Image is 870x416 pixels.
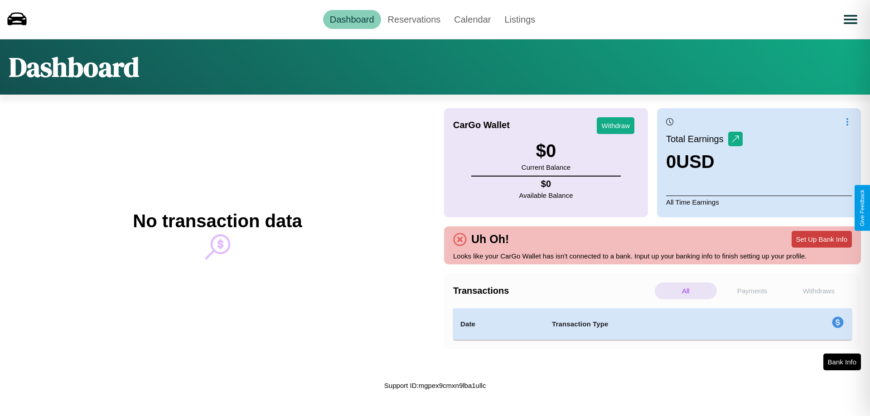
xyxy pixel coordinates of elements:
p: Available Balance [519,189,573,201]
div: Give Feedback [859,190,865,226]
p: Withdraws [788,282,850,299]
h3: $ 0 [522,141,570,161]
p: Current Balance [522,161,570,173]
table: simple table [453,308,852,340]
h4: CarGo Wallet [453,120,510,130]
a: Reservations [381,10,448,29]
p: All [655,282,717,299]
h4: Uh Oh! [467,233,513,246]
h1: Dashboard [9,48,139,86]
h4: Transaction Type [552,319,758,330]
a: Dashboard [323,10,381,29]
p: Support ID: mgpex9cmxn9lba1ullc [384,379,486,392]
a: Calendar [447,10,498,29]
button: Withdraw [597,117,634,134]
button: Open menu [838,7,863,32]
h4: Date [460,319,537,330]
h4: Transactions [453,286,652,296]
button: Bank Info [823,354,861,370]
button: Set Up Bank Info [792,231,852,248]
h3: 0 USD [666,152,743,172]
h4: $ 0 [519,179,573,189]
p: Looks like your CarGo Wallet has isn't connected to a bank. Input up your banking info to finish ... [453,250,852,262]
p: Payments [721,282,783,299]
h2: No transaction data [133,211,302,231]
a: Listings [498,10,542,29]
p: Total Earnings [666,131,728,147]
p: All Time Earnings [666,196,852,208]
